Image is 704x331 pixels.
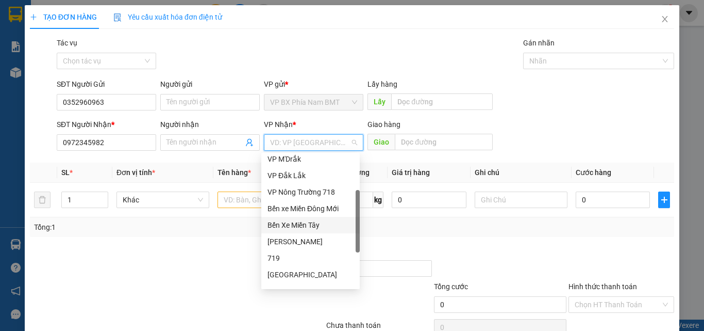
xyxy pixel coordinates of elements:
[267,219,354,231] div: Bến Xe Miền Tây
[576,168,611,177] span: Cước hàng
[113,13,222,21] span: Yêu cầu xuất hóa đơn điện tử
[661,15,669,23] span: close
[9,34,81,48] div: 0827407407
[245,138,254,147] span: user-add
[261,250,360,266] div: 719
[367,134,395,150] span: Giao
[123,192,203,208] span: Khác
[523,39,555,47] label: Gán nhãn
[261,217,360,233] div: Bến Xe Miền Tây
[267,286,354,297] div: Xe Khách
[391,93,493,110] input: Dọc đường
[658,192,670,208] button: plus
[650,5,679,34] button: Close
[34,222,273,233] div: Tổng: 1
[30,13,97,21] span: TẠO ĐƠN HÀNG
[659,196,669,204] span: plus
[261,233,360,250] div: Hòa Tiến
[392,192,466,208] input: 0
[475,192,567,208] input: Ghi Chú
[9,9,81,34] div: VP BX Phía Nam BMT
[57,39,77,47] label: Tác vụ
[367,120,400,129] span: Giao hàng
[267,170,354,181] div: VP Đắk Lắk
[261,167,360,184] div: VP Đắk Lắk
[160,78,260,90] div: Người gửi
[434,282,468,291] span: Tổng cước
[160,119,260,130] div: Người nhận
[373,192,383,208] span: kg
[30,13,37,21] span: plus
[261,200,360,217] div: Bến xe Miền Đông Mới
[261,283,360,300] div: Xe Khách
[217,192,310,208] input: VD: Bàn, Ghế
[61,168,70,177] span: SL
[57,78,156,90] div: SĐT Người Gửi
[267,186,354,198] div: VP Nông Trường 718
[270,94,357,110] span: VP BX Phía Nam BMT
[264,78,363,90] div: VP gửi
[88,9,160,34] div: DỌC ĐƯỜNG
[367,93,391,110] span: Lấy
[267,269,354,280] div: [GEOGRAPHIC_DATA]
[267,203,354,214] div: Bến xe Miền Đông Mới
[88,10,113,21] span: Nhận:
[568,282,637,291] label: Hình thức thanh toán
[113,13,122,22] img: icon
[57,119,156,130] div: SĐT Người Nhận
[34,192,51,208] button: delete
[267,253,354,264] div: 719
[264,120,293,129] span: VP Nhận
[116,168,155,177] span: Đơn vị tính
[9,10,25,21] span: Gửi:
[267,153,354,165] div: VP M'Drắk
[267,236,354,247] div: [PERSON_NAME]
[8,72,82,85] div: 100.000
[261,151,360,167] div: VP M'Drắk
[8,73,24,84] span: CR :
[261,184,360,200] div: VP Nông Trường 718
[103,48,159,66] span: GÒ DẦU
[395,134,493,150] input: Dọc đường
[88,34,160,48] div: 0896496295
[392,168,430,177] span: Giá trị hàng
[471,163,572,183] th: Ghi chú
[367,80,397,88] span: Lấy hàng
[88,54,103,65] span: DĐ:
[217,168,251,177] span: Tên hàng
[261,266,360,283] div: Bình Phước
